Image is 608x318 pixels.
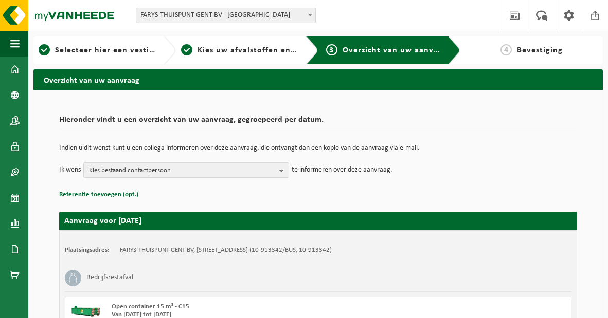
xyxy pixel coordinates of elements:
[70,303,101,318] img: HK-XC-15-GN-00.png
[292,162,392,178] p: te informeren over deze aanvraag.
[181,44,298,57] a: 2Kies uw afvalstoffen en recipiënten
[39,44,155,57] a: 1Selecteer hier een vestiging
[181,44,192,55] span: 2
[39,44,50,55] span: 1
[65,247,110,253] strong: Plaatsingsadres:
[64,217,141,225] strong: Aanvraag voor [DATE]
[198,46,339,54] span: Kies uw afvalstoffen en recipiënten
[500,44,512,55] span: 4
[83,162,289,178] button: Kies bestaand contactpersoon
[112,311,171,318] strong: Van [DATE] tot [DATE]
[136,8,316,23] span: FARYS-THUISPUNT GENT BV - MARIAKERKE
[120,246,332,254] td: FARYS-THUISPUNT GENT BV, [STREET_ADDRESS] (10-913342/BUS, 10-913342)
[59,162,81,178] p: Ik wens
[59,145,577,152] p: Indien u dit wenst kunt u een collega informeren over deze aanvraag, die ontvangt dan een kopie v...
[55,46,166,54] span: Selecteer hier een vestiging
[59,188,138,201] button: Referentie toevoegen (opt.)
[517,46,563,54] span: Bevestiging
[343,46,451,54] span: Overzicht van uw aanvraag
[326,44,337,55] span: 3
[112,303,189,310] span: Open container 15 m³ - C15
[89,163,275,178] span: Kies bestaand contactpersoon
[136,8,315,23] span: FARYS-THUISPUNT GENT BV - MARIAKERKE
[33,69,603,89] h2: Overzicht van uw aanvraag
[86,270,133,286] h3: Bedrijfsrestafval
[59,116,577,129] h2: Hieronder vindt u een overzicht van uw aanvraag, gegroepeerd per datum.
